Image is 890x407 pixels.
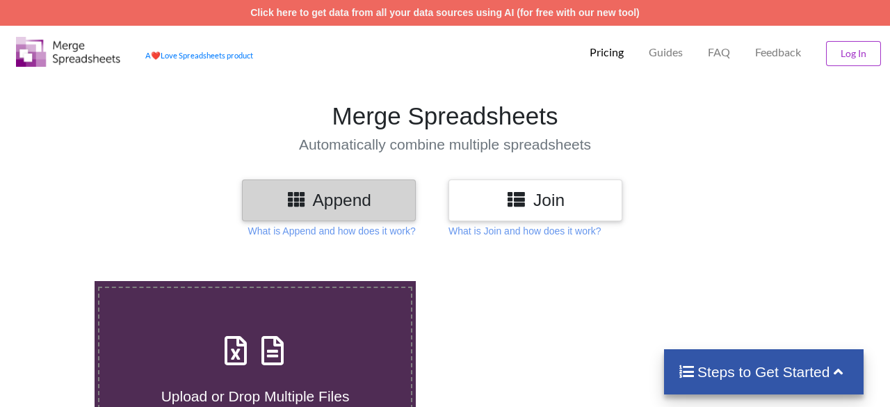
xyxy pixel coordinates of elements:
[678,363,850,381] h4: Steps to Get Started
[459,190,612,210] h3: Join
[252,190,405,210] h3: Append
[826,41,881,66] button: Log In
[708,45,730,60] p: FAQ
[250,7,640,18] a: Click here to get data from all your data sources using AI (for free with our new tool)
[145,51,253,60] a: AheartLove Spreadsheets product
[649,45,683,60] p: Guides
[151,51,161,60] span: heart
[755,47,801,58] span: Feedback
[16,37,120,67] img: Logo.png
[448,224,601,238] p: What is Join and how does it work?
[590,45,624,60] p: Pricing
[248,224,416,238] p: What is Append and how does it work?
